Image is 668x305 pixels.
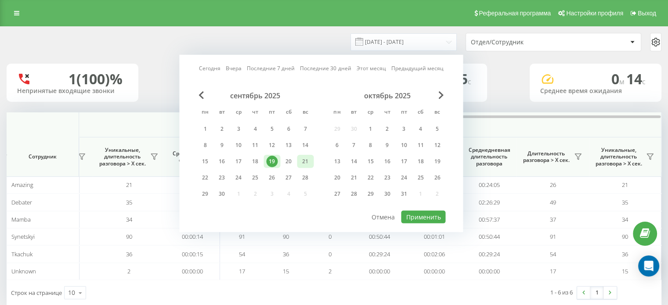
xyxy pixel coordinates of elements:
[230,155,247,168] div: ср 17 сент. 2025 г.
[300,156,311,167] div: 21
[622,215,628,223] span: 34
[265,106,278,119] abbr: пятница
[264,171,280,184] div: пт 26 сент. 2025 г.
[395,139,412,152] div: пт 10 окт. 2025 г.
[431,140,443,151] div: 12
[247,64,295,72] a: Последние 7 дней
[17,87,128,95] div: Непринятые входящие звонки
[213,155,230,168] div: вт 16 сент. 2025 г.
[297,122,314,136] div: вс 7 сент. 2025 г.
[345,171,362,184] div: вт 21 окт. 2025 г.
[381,123,393,135] div: 2
[398,140,409,151] div: 10
[415,172,426,183] div: 25
[590,287,603,299] a: 1
[462,211,516,228] td: 00:57:37
[462,228,516,245] td: 00:50:44
[126,215,132,223] span: 34
[264,139,280,152] div: пт 12 сент. 2025 г.
[239,267,245,275] span: 17
[462,194,516,211] td: 02:26:29
[407,263,462,280] td: 00:00:00
[126,250,132,258] span: 36
[622,250,628,258] span: 36
[165,194,220,211] td: 00:00:13
[329,233,332,240] span: 0
[550,181,556,189] span: 26
[347,106,360,119] abbr: вторник
[397,106,410,119] abbr: пятница
[300,64,351,72] a: Последние 30 дней
[379,139,395,152] div: чт 9 окт. 2025 г.
[249,172,261,183] div: 25
[330,106,343,119] abbr: понедельник
[356,64,386,72] a: Этот месяц
[415,156,426,167] div: 18
[379,122,395,136] div: чт 2 окт. 2025 г.
[216,156,227,167] div: 16
[429,171,445,184] div: вс 26 окт. 2025 г.
[216,188,227,200] div: 30
[348,188,359,200] div: 28
[165,211,220,228] td: 00:00:11
[471,39,576,46] div: Отдел/Сотрудник
[345,187,362,201] div: вт 28 окт. 2025 г.
[280,155,297,168] div: сб 20 сент. 2025 г.
[398,172,409,183] div: 24
[197,91,314,100] div: сентябрь 2025
[249,106,262,119] abbr: четверг
[230,122,247,136] div: ср 3 сент. 2025 г.
[199,91,204,99] span: Previous Month
[398,156,409,167] div: 17
[412,171,429,184] div: сб 25 окт. 2025 г.
[329,171,345,184] div: пн 20 окт. 2025 г.
[329,250,332,258] span: 0
[165,263,220,280] td: 00:00:00
[165,245,220,262] td: 00:00:15
[395,155,412,168] div: пт 17 окт. 2025 г.
[365,172,376,183] div: 22
[197,139,213,152] div: пн 8 сент. 2025 г.
[550,267,556,275] span: 17
[283,172,294,183] div: 27
[381,156,393,167] div: 16
[239,233,245,240] span: 91
[11,289,62,297] span: Строк на странице
[431,156,443,167] div: 19
[362,139,379,152] div: ср 8 окт. 2025 г.
[329,187,345,201] div: пн 27 окт. 2025 г.
[550,198,556,206] span: 49
[521,150,571,164] span: Длительность разговора > Х сек.
[247,139,264,152] div: чт 11 сент. 2025 г.
[233,156,244,167] div: 17
[412,139,429,152] div: сб 11 окт. 2025 г.
[365,156,376,167] div: 15
[352,228,407,245] td: 00:50:44
[379,155,395,168] div: чт 16 окт. 2025 г.
[14,153,71,160] span: Сотрудник
[297,139,314,152] div: вс 14 сент. 2025 г.
[365,123,376,135] div: 1
[126,233,132,240] span: 90
[199,64,220,72] a: Сегодня
[197,155,213,168] div: пн 15 сент. 2025 г.
[266,140,278,151] div: 12
[264,122,280,136] div: пт 5 сент. 2025 г.
[395,171,412,184] div: пт 24 окт. 2025 г.
[280,122,297,136] div: сб 6 сент. 2025 г.
[550,288,573,297] div: 1 - 6 из 6
[11,250,32,258] span: Tkachuk
[362,122,379,136] div: ср 1 окт. 2025 г.
[460,69,471,88] span: 5
[216,172,227,183] div: 23
[233,140,244,151] div: 10
[280,139,297,152] div: сб 13 сент. 2025 г.
[11,215,31,223] span: Mamba
[550,250,556,258] span: 54
[412,155,429,168] div: сб 18 окт. 2025 г.
[266,172,278,183] div: 26
[165,228,220,245] td: 00:00:14
[215,106,228,119] abbr: вторник
[381,188,393,200] div: 30
[331,156,343,167] div: 13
